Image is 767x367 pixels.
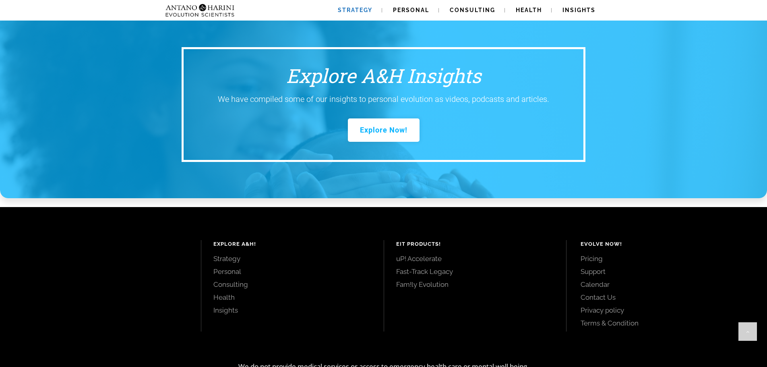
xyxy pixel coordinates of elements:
[581,254,749,263] a: Pricing
[516,7,542,13] span: Health
[213,280,372,289] a: Consulting
[396,254,554,263] a: uP! Accelerate
[396,280,554,289] a: Fam!ly Evolution
[213,267,372,276] a: Personal
[581,280,749,289] a: Calendar
[190,92,577,106] p: We have compiled some of our insights to personal evolution as videos, podcasts and articles.
[393,7,429,13] span: Personal
[581,293,749,302] a: Contact Us
[213,293,372,302] a: Health
[338,7,372,13] span: Strategy
[562,7,595,13] span: Insights
[581,267,749,276] a: Support
[190,63,578,88] h3: Explore A&H Insights
[360,126,407,135] span: Explore Now!
[348,118,420,142] a: Explore Now!
[213,306,372,315] a: Insights
[213,254,372,263] a: Strategy
[396,240,554,248] h4: EIT Products!
[581,240,749,248] h4: Evolve Now!
[213,240,372,248] h4: Explore A&H!
[450,7,495,13] span: Consulting
[396,267,554,276] a: Fast-Track Legacy
[581,306,749,315] a: Privacy policy
[581,319,749,328] a: Terms & Condition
